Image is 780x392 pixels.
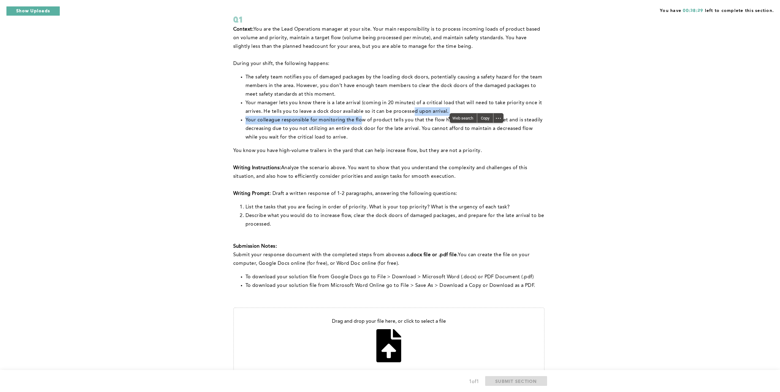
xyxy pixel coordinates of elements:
div: Copy [477,113,493,123]
span: Web search [450,113,477,123]
li: To download your solution file from Microsoft Word Online go to File > Save As > Download a Copy ... [245,281,545,290]
strong: Writing Instructions: [233,166,281,170]
button: SUBMIT SECTION [485,376,547,386]
strong: .docx file or .pdf file [409,253,457,257]
span: as a [400,253,409,257]
span: Your manager lets you know there is a late arrival (coming in 20 minutes) of a critical load that... [245,101,544,114]
strong: Context: [233,27,254,32]
span: 00:38:29 [683,9,703,13]
span: You are the Lead Operations manager at your site. Your main responsibility is to process incoming... [233,27,542,49]
span: Describe what you would do to increase flow, clear the dock doors of damaged packages, and prepar... [245,213,546,227]
span: During your shift, the following happens: [233,61,329,66]
span: . [457,253,458,257]
span: The safety team notifies you of damaged packages by the loading dock doors, potentially causing a... [245,75,544,97]
span: Submit your response document [233,253,312,257]
span: Your colleague responsible for monitoring the flow of product tells you that the flow has dropped... [245,118,544,140]
span: You have left to complete this section. [660,6,774,14]
button: Show Uploads [6,6,60,16]
div: 1 of 1 [469,378,479,386]
div: Q1 [233,14,545,25]
span: You know you have high-volume trailers in the yard that can help increase flow, but they are not ... [233,148,482,153]
span: List the tasks that you are facing in order of priority. What is your top priority? What is the u... [245,205,510,210]
span: Analyze the scenario above. You want to show that you understand the complexity and challenges of... [233,166,529,179]
p: with the completed steps from above You can create the file on your computer, Google Docs online ... [233,251,545,268]
li: To download your solution file from Google Docs go to File > Download > Microsoft Word (.docx) or... [245,273,545,281]
span: : Draft a written response of 1-2 paragraphs, answering the following questions: [270,191,457,196]
strong: Writing Prompt [233,191,270,196]
span: SUBMIT SECTION [495,378,537,384]
strong: Submission Notes: [233,244,277,249]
